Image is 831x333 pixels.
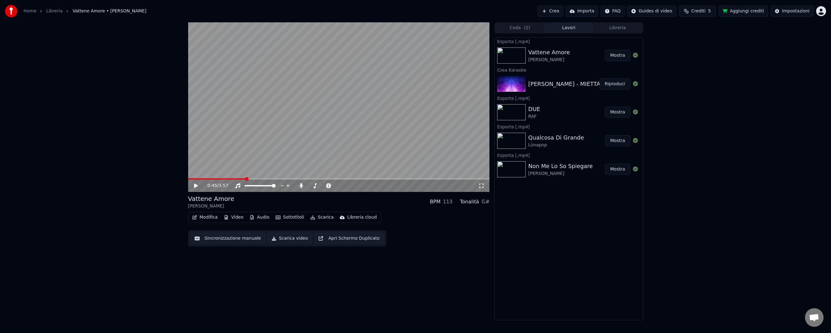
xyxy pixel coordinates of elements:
[691,8,705,14] span: Crediti
[482,198,490,206] div: G#
[191,233,265,244] button: Sincronizzazione manuale
[188,194,234,203] div: Vattene Amore
[605,50,630,61] button: Mostra
[708,8,711,14] span: 5
[605,135,630,146] button: Mostra
[538,6,563,17] button: Crea
[544,24,593,33] button: Lavori
[247,213,272,222] button: Audio
[273,213,307,222] button: Sottotitoli
[605,164,630,175] button: Mostra
[221,213,246,222] button: Video
[627,6,676,17] button: Guides di video
[207,183,217,189] span: 0:45
[566,6,598,17] button: Importa
[5,5,17,17] img: youka
[495,94,643,102] div: Esporta [.mp4]
[782,8,810,14] div: Impostazioni
[24,8,36,14] a: Home
[73,8,146,14] span: Vattene Amore • [PERSON_NAME]
[528,162,593,171] div: Non Me Lo So Spiegare
[495,38,643,45] div: Esporta [.mp4]
[495,151,643,159] div: Esporta [.mp4]
[601,6,625,17] button: FAQ
[24,8,146,14] nav: breadcrumb
[314,233,383,244] button: Apri Schermo Duplicato
[46,8,63,14] a: Libreria
[718,6,768,17] button: Aggiungi crediti
[528,105,540,113] div: DUE
[495,123,643,130] div: Esporta [.mp4]
[460,198,479,206] div: Tonalità
[219,183,228,189] span: 3:57
[528,142,584,148] div: Lùnapop
[495,24,544,33] button: Coda
[524,25,530,31] span: ( 2 )
[495,66,643,73] div: Crea Karaoke
[528,113,540,120] div: RAF
[528,57,570,63] div: [PERSON_NAME]
[443,198,453,206] div: 113
[593,24,642,33] button: Libreria
[771,6,814,17] button: Impostazioni
[805,308,824,327] div: Aprire la chat
[207,183,222,189] div: /
[308,213,336,222] button: Scarica
[528,171,593,177] div: [PERSON_NAME]
[347,214,377,220] div: Libreria cloud
[528,133,584,142] div: Qualcosa Di Grande
[679,6,716,17] button: Crediti5
[528,80,653,88] div: [PERSON_NAME] - MIETTA - VATTENE AMORE
[267,233,312,244] button: Scarica video
[599,78,630,90] button: Riproduci
[188,203,234,209] div: [PERSON_NAME]
[430,198,440,206] div: BPM
[605,107,630,118] button: Mostra
[528,48,570,57] div: Vattene Amore
[190,213,220,222] button: Modifica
